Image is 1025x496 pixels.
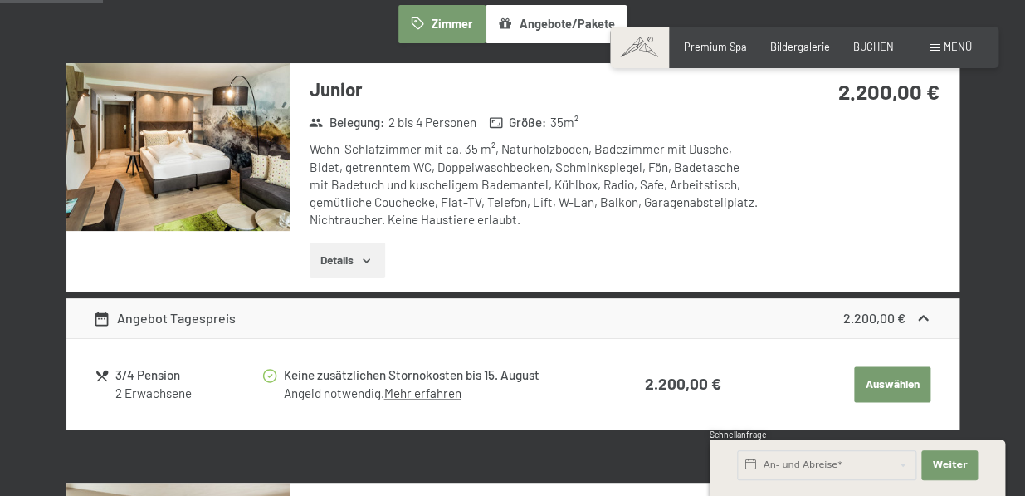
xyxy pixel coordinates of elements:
[115,366,261,385] div: 3/4 Pension
[854,366,930,403] button: Auswählen
[932,459,967,472] span: Weiter
[93,308,236,328] div: Angebot Tagespreis
[842,310,905,326] strong: 2.200,00 €
[645,374,721,393] strong: 2.200,00 €
[944,40,972,53] span: Menü
[388,114,476,131] span: 2 bis 4 Personen
[489,114,547,131] strong: Größe :
[921,450,978,480] button: Weiter
[310,140,759,228] div: Wohn-Schlafzimmer mit ca. 35 m², Naturholzboden, Badezimmer mit Dusche, Bidet, getrenntem WC, Dop...
[115,385,261,402] div: 2 Erwachsene
[837,78,939,104] strong: 2.200,00 €
[310,243,385,279] button: Details
[398,5,485,43] button: Zimmer
[853,40,894,53] a: BUCHEN
[486,5,627,43] button: Angebote/Pakete
[283,366,594,385] div: Keine zusätzlichen Stornokosten bis 15. August
[383,386,461,400] a: Mehr erfahren
[66,63,290,231] img: mss_renderimg.php
[66,298,959,338] div: Angebot Tagespreis2.200,00 €
[710,430,767,440] span: Schnellanfrage
[283,385,594,402] div: Angeld notwendig.
[310,76,759,102] h3: Junior
[684,40,747,53] a: Premium Spa
[550,114,578,131] span: 35 m²
[309,114,384,131] strong: Belegung :
[770,40,830,53] a: Bildergalerie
